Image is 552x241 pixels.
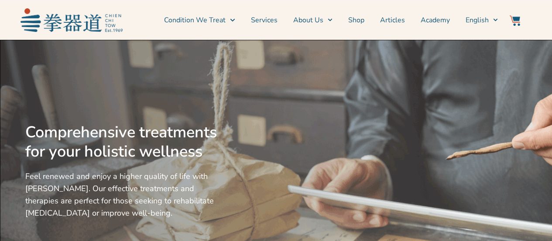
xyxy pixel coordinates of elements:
[251,9,278,31] a: Services
[510,15,520,26] img: Website Icon-03
[380,9,405,31] a: Articles
[421,9,450,31] a: Academy
[164,9,235,31] a: Condition We Treat
[466,15,489,25] span: English
[25,123,221,161] h2: Comprehensive treatments for your holistic wellness
[127,9,498,31] nav: Menu
[293,9,333,31] a: About Us
[466,9,498,31] a: English
[348,9,364,31] a: Shop
[25,170,221,219] p: Feel renewed and enjoy a higher quality of life with [PERSON_NAME]. Our effective treatments and ...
